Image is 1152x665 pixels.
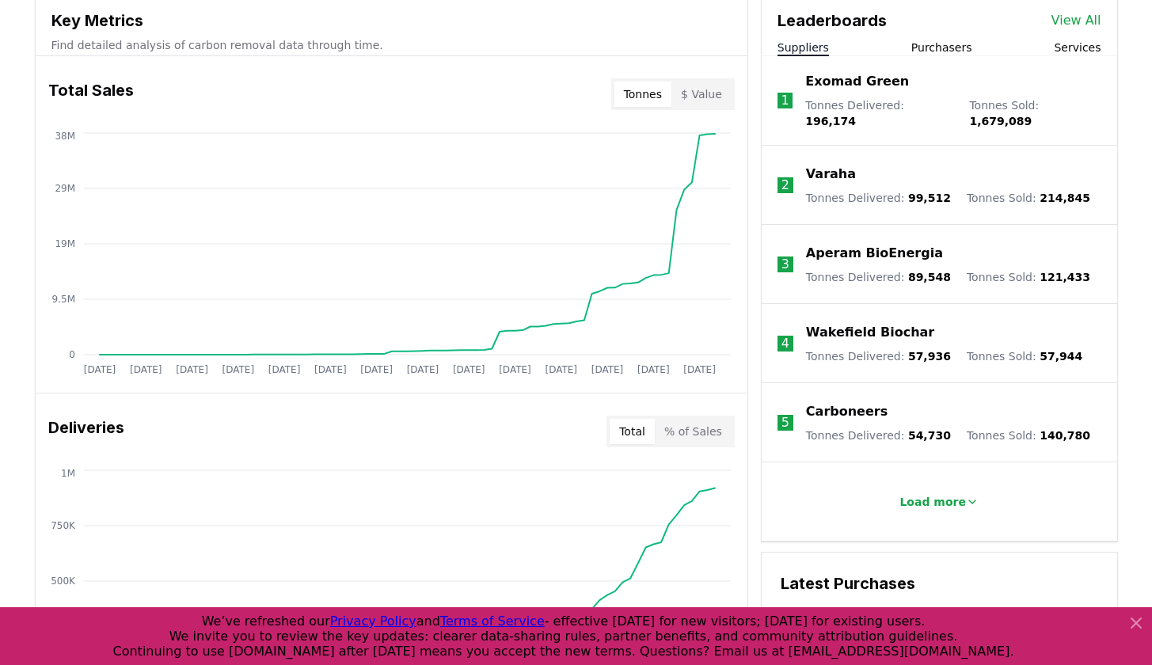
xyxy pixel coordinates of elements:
[655,419,732,444] button: % of Sales
[781,413,789,432] p: 5
[55,131,75,142] tspan: 38M
[499,364,531,375] tspan: [DATE]
[610,419,655,444] button: Total
[806,323,934,342] a: Wakefield Biochar
[591,364,623,375] tspan: [DATE]
[887,486,991,518] button: Load more
[51,37,732,53] p: Find detailed analysis of carbon removal data through time.
[129,364,162,375] tspan: [DATE]
[360,364,393,375] tspan: [DATE]
[1040,429,1090,442] span: 140,780
[778,40,829,55] button: Suppliers
[55,238,75,249] tspan: 19M
[545,364,577,375] tspan: [DATE]
[222,364,254,375] tspan: [DATE]
[908,271,951,283] span: 89,548
[51,294,74,305] tspan: 9.5M
[48,416,124,447] h3: Deliveries
[51,9,732,32] h3: Key Metrics
[805,72,909,91] a: Exomad Green
[268,364,300,375] tspan: [DATE]
[1040,350,1082,363] span: 57,944
[55,183,75,194] tspan: 29M
[806,244,943,263] a: Aperam BioEnergia
[51,520,76,531] tspan: 750K
[452,364,485,375] tspan: [DATE]
[51,576,76,587] tspan: 500K
[806,269,951,285] p: Tonnes Delivered :
[781,176,789,195] p: 2
[1051,11,1101,30] a: View All
[83,364,116,375] tspan: [DATE]
[806,348,951,364] p: Tonnes Delivered :
[48,78,134,110] h3: Total Sales
[176,364,208,375] tspan: [DATE]
[406,364,439,375] tspan: [DATE]
[683,364,716,375] tspan: [DATE]
[671,82,732,107] button: $ Value
[1040,192,1090,204] span: 214,845
[967,269,1090,285] p: Tonnes Sold :
[908,350,951,363] span: 57,936
[969,97,1101,129] p: Tonnes Sold :
[614,82,671,107] button: Tonnes
[911,40,972,55] button: Purchasers
[805,97,953,129] p: Tonnes Delivered :
[637,364,670,375] tspan: [DATE]
[806,165,856,184] a: Varaha
[314,364,347,375] tspan: [DATE]
[61,468,75,479] tspan: 1M
[908,429,951,442] span: 54,730
[899,494,966,510] p: Load more
[781,334,789,353] p: 4
[969,115,1032,127] span: 1,679,089
[805,115,856,127] span: 196,174
[967,190,1090,206] p: Tonnes Sold :
[806,427,951,443] p: Tonnes Delivered :
[1040,271,1090,283] span: 121,433
[781,572,1098,595] h3: Latest Purchases
[806,402,888,421] a: Carboneers
[1054,40,1101,55] button: Services
[908,192,951,204] span: 99,512
[806,190,951,206] p: Tonnes Delivered :
[69,349,75,360] tspan: 0
[967,348,1082,364] p: Tonnes Sold :
[778,9,887,32] h3: Leaderboards
[781,255,789,274] p: 3
[781,91,789,110] p: 1
[967,427,1090,443] p: Tonnes Sold :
